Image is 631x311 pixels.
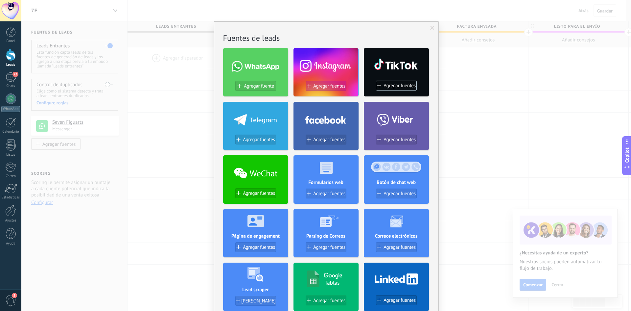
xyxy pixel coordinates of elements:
[313,245,345,250] span: Agregar fuentes
[1,130,20,134] div: Calendario
[244,83,274,89] span: Agregar fuente
[364,233,429,239] h4: Correos electrónicos
[1,242,20,246] div: Ayuda
[364,179,429,186] h4: Botón de chat web
[235,242,276,252] button: Agregar fuentes
[384,137,416,143] span: Agregar fuentes
[241,298,275,304] span: [PERSON_NAME]
[243,245,275,250] span: Agregar fuentes
[12,72,18,77] span: 23
[384,245,416,250] span: Agregar fuentes
[384,191,416,196] span: Agregar fuentes
[313,298,345,303] span: Agregar fuentes
[376,295,417,305] button: Agregar fuentes
[1,174,20,178] div: Correo
[1,153,20,157] div: Listas
[293,233,359,239] h4: Parsing de Correos
[1,195,20,200] div: Estadísticas
[235,135,276,144] button: Agregar fuentes
[1,84,20,88] div: Chats
[376,81,417,91] button: Agregar fuentes
[325,279,340,286] h4: Tablas
[376,135,417,144] button: Agregar fuentes
[306,296,346,305] button: Agregar fuentes
[306,242,346,252] button: Agregar fuentes
[306,189,346,198] button: Agregar fuentes
[384,298,416,303] span: Agregar fuentes
[376,242,417,252] button: Agregar fuentes
[223,33,430,43] h2: Fuentes de leads
[223,287,288,293] h4: Lead scraper
[313,137,345,143] span: Agregar fuentes
[235,188,276,198] button: Agregar fuentes
[1,39,20,43] div: Panel
[313,83,345,89] span: Agregar fuentes
[243,191,275,196] span: Agregar fuentes
[1,63,20,67] div: Leads
[235,296,276,306] button: [PERSON_NAME]
[293,179,359,186] h4: Formularios web
[306,81,346,91] button: Agregar fuentes
[384,83,416,89] span: Agregar fuentes
[313,191,345,196] span: Agregar fuentes
[12,293,17,298] span: 2
[1,219,20,223] div: Ajustes
[223,233,288,239] h4: Página de engagement
[376,189,417,198] button: Agregar fuentes
[243,137,275,143] span: Agregar fuentes
[306,135,346,144] button: Agregar fuentes
[624,147,630,163] span: Copilot
[235,81,276,91] button: Agregar fuente
[1,106,20,112] div: WhatsApp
